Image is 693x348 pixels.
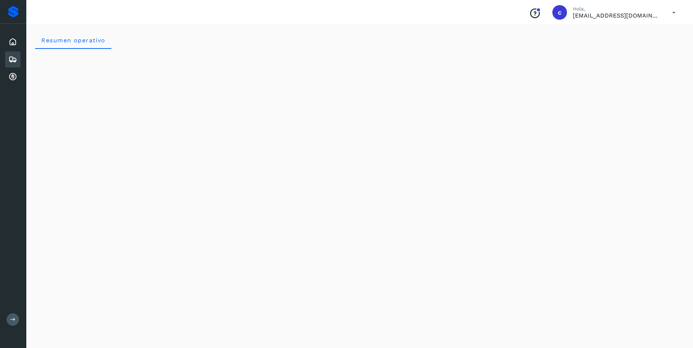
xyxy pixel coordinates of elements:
div: Cuentas por cobrar [5,69,20,85]
span: Resumen operativo [41,37,106,44]
div: Embarques [5,51,20,67]
div: Inicio [5,34,20,50]
p: cuentasxcobrar@readysolutions.com.mx [573,12,660,19]
p: Hola, [573,6,660,12]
